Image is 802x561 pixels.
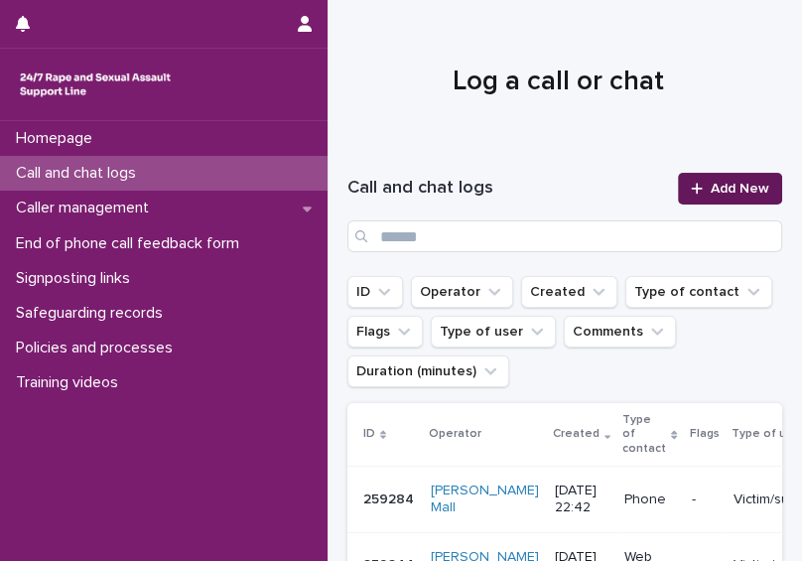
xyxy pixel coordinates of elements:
[711,182,769,196] span: Add New
[363,488,418,508] p: 259284
[347,355,509,387] button: Duration (minutes)
[363,423,375,445] p: ID
[8,269,146,288] p: Signposting links
[347,177,666,201] h1: Call and chat logs
[347,276,403,308] button: ID
[555,483,608,516] p: [DATE] 22:42
[431,316,556,348] button: Type of user
[622,409,666,460] p: Type of contact
[8,164,152,183] p: Call and chat logs
[8,304,179,323] p: Safeguarding records
[16,65,175,104] img: rhQMoQhaT3yELyF149Cw
[624,491,675,508] p: Phone
[347,64,768,100] h1: Log a call or chat
[431,483,539,516] a: [PERSON_NAME] Mall
[692,491,718,508] p: -
[347,316,423,348] button: Flags
[8,129,108,148] p: Homepage
[429,423,481,445] p: Operator
[411,276,513,308] button: Operator
[553,423,600,445] p: Created
[564,316,676,348] button: Comments
[625,276,772,308] button: Type of contact
[8,373,134,392] p: Training videos
[521,276,617,308] button: Created
[347,220,782,252] input: Search
[690,423,720,445] p: Flags
[678,173,782,205] a: Add New
[8,199,165,217] p: Caller management
[8,339,189,357] p: Policies and processes
[8,234,255,253] p: End of phone call feedback form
